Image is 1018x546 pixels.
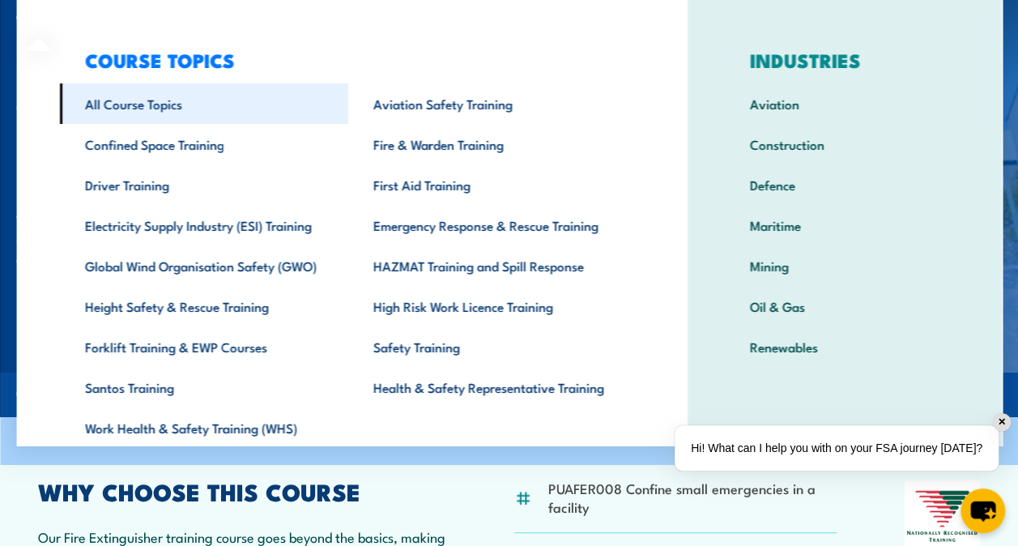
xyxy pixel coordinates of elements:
[59,367,347,407] a: Santos Training
[724,286,965,326] a: Oil & Gas
[347,367,636,407] a: Health & Safety Representative Training
[59,407,347,448] a: Work Health & Safety Training (WHS)
[347,286,636,326] a: High Risk Work Licence Training
[724,49,965,71] h3: INDUSTRIES
[347,245,636,286] a: HAZMAT Training and Spill Response
[59,83,347,124] a: All Course Topics
[59,49,636,71] h3: COURSE TOPICS
[347,205,636,245] a: Emergency Response & Rescue Training
[347,164,636,205] a: First Aid Training
[724,124,965,164] a: Construction
[38,480,446,501] h2: WHY CHOOSE THIS COURSE
[59,205,347,245] a: Electricity Supply Industry (ESI) Training
[547,479,836,517] li: PUAFER008 Confine small emergencies in a facility
[59,164,347,205] a: Driver Training
[59,245,347,286] a: Global Wind Organisation Safety (GWO)
[675,425,999,471] div: Hi! What can I help you with on your FSA journey [DATE]?
[960,488,1005,533] button: chat-button
[59,286,347,326] a: Height Safety & Rescue Training
[59,124,347,164] a: Confined Space Training
[724,83,965,124] a: Aviation
[724,326,965,367] a: Renewables
[347,83,636,124] a: Aviation Safety Training
[724,245,965,286] a: Mining
[347,326,636,367] a: Safety Training
[724,164,965,205] a: Defence
[993,413,1011,431] div: ✕
[724,205,965,245] a: Maritime
[347,124,636,164] a: Fire & Warden Training
[59,326,347,367] a: Forklift Training & EWP Courses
